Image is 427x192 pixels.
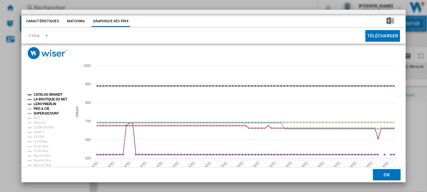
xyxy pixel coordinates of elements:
md-dialog: Product popup [21,10,406,183]
tspan: [DATE] [379,161,389,171]
tspan: DARTY [34,131,44,134]
tspan: [DATE] [104,161,115,171]
tspan: Profil Max [34,149,48,153]
tspan: Values [75,106,79,117]
tspan: [DATE] [137,161,147,171]
tspan: [DATE] [185,161,196,171]
tspan: UBALDI [34,121,45,125]
tspan: [DATE] [250,161,260,171]
tspan: 900 [85,82,91,86]
tspan: Marché Min [34,154,51,157]
img: logo_wiser_300x94.png [28,47,67,59]
tspan: Profil Moy [34,145,49,148]
button: Télécharger [365,30,400,42]
tspan: [DATE] [298,161,308,171]
tspan: [DATE] [153,161,163,171]
tspan: 600 [85,138,91,141]
button: Caractéristiques [25,16,61,27]
tspan: [DATE] [217,161,228,171]
tspan: [DATE] [314,161,324,171]
tspan: SUPER10COUNT [34,112,59,115]
tspan: CATALOG BRANDT [34,93,63,96]
tspan: 500 [85,156,91,160]
tspan: [DATE] [363,161,373,171]
button: Télécharger au format Excel [376,16,404,27]
button: OK [373,169,401,180]
button: Graphique des prix [91,16,130,27]
tspan: LEROYMERLIN [34,102,56,106]
button: Matching [62,16,90,27]
tspan: [DATE] [234,161,244,171]
div: 3 Mois [28,33,40,38]
tspan: EXTRA [34,135,44,139]
tspan: [DATE] [282,161,292,171]
tspan: [DATE] [266,161,276,171]
tspan: 700 [85,119,91,123]
tspan: 1000 [83,64,91,67]
tspan: Marché Max [34,163,52,167]
tspan: BUT [34,116,40,120]
tspan: [DATE] [120,161,131,171]
tspan: Profil Min [34,140,48,143]
tspan: Marché Moy [34,159,52,162]
tspan: LA BOUTIQUE DU NET [34,98,67,101]
tspan: [DATE] [169,161,179,171]
tspan: 800 [85,101,91,104]
tspan: [DATE] [88,161,98,171]
tspan: PRO & CIE [34,107,50,110]
tspan: CONFORAMA [34,126,54,129]
img: excel-24x24.png [386,17,394,24]
tspan: [DATE] [330,161,341,171]
tspan: [DATE] [347,161,357,171]
tspan: [DATE] [201,161,212,171]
